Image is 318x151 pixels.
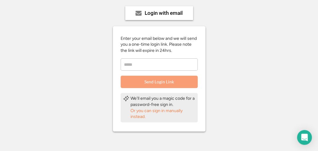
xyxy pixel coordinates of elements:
[121,76,198,88] button: Send Login Link
[297,130,312,145] div: Open Intercom Messenger
[145,10,183,16] div: Login with email
[121,36,198,54] div: Enter your email below and we will send you a one-time login link. Please note the link will expi...
[130,95,195,107] div: We'll email you a magic code for a password-free sign in.
[130,108,195,120] div: Or you can sign in manually instead.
